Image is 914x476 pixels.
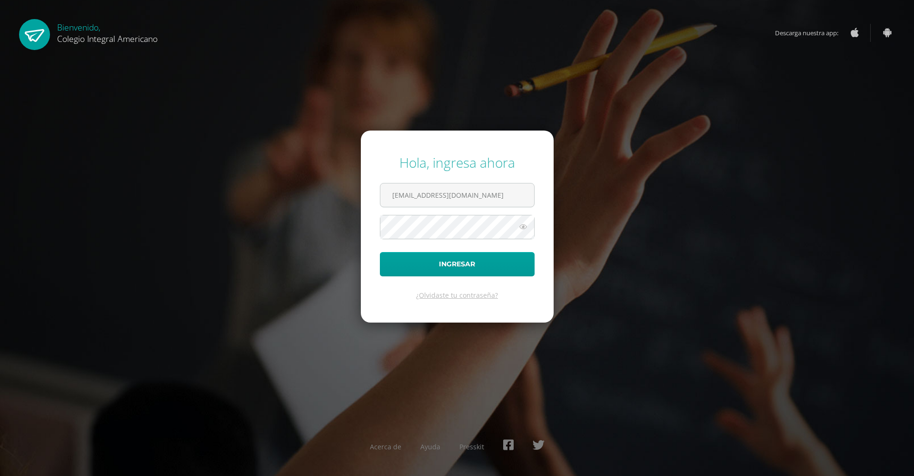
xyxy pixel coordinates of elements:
button: Ingresar [380,252,535,276]
div: Hola, ingresa ahora [380,153,535,172]
div: Bienvenido, [57,19,158,44]
a: ¿Olvidaste tu contraseña? [416,291,498,300]
a: Acerca de [370,442,401,451]
a: Presskit [459,442,484,451]
span: Descarga nuestra app: [775,24,848,42]
span: Colegio Integral Americano [57,33,158,44]
input: Correo electrónico o usuario [380,183,534,207]
a: Ayuda [420,442,440,451]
